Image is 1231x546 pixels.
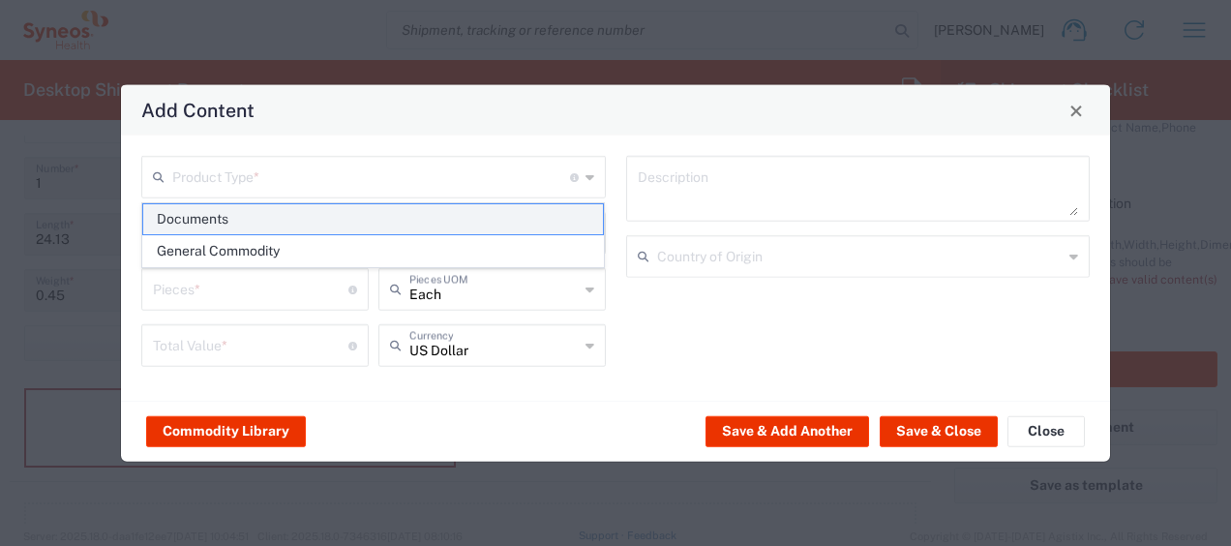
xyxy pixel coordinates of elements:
button: Save & Close [880,415,998,446]
span: Documents [143,204,604,234]
h4: Add Content [141,96,255,124]
button: Commodity Library [146,415,306,446]
span: General Commodity [143,236,604,266]
button: Save & Add Another [706,415,869,446]
button: Close [1007,415,1085,446]
button: Close [1063,97,1090,124]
